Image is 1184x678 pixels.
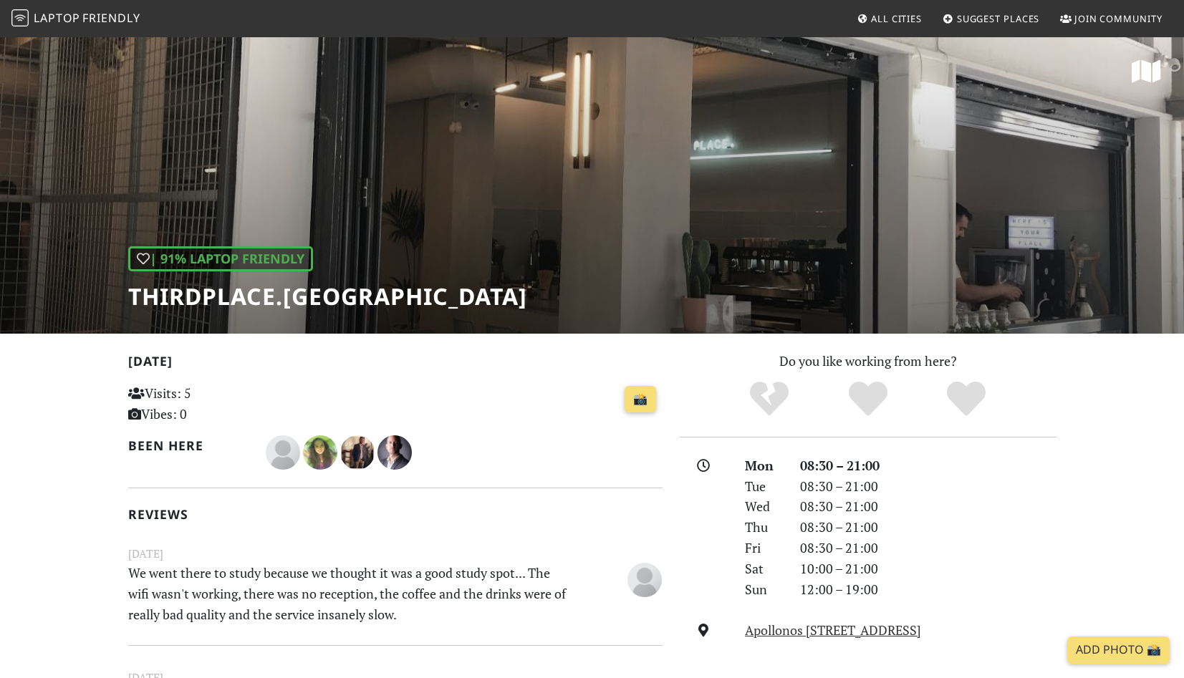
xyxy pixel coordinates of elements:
[627,569,662,586] span: Anonymous
[625,386,656,413] a: 📸
[266,435,300,470] img: blank-535327c66bd565773addf3077783bbfce4b00ec00e9fd257753287c682c7fa38.png
[120,563,579,624] p: We went there to study because we thought it was a good study spot... The wifi wasn't working, th...
[1074,12,1163,25] span: Join Community
[736,579,791,600] div: Sun
[377,435,412,470] img: 1631-svet.jpg
[736,455,791,476] div: Mon
[266,442,303,460] span: Danai Var Mant
[120,545,671,563] small: [DATE]
[791,517,1065,538] div: 08:30 – 21:00
[791,455,1065,476] div: 08:30 – 21:00
[128,438,249,453] h2: Been here
[791,538,1065,558] div: 08:30 – 21:00
[128,283,527,310] h1: Thirdplace.[GEOGRAPHIC_DATA]
[11,6,140,32] a: LaptopFriendly LaptopFriendly
[627,563,662,597] img: blank-535327c66bd565773addf3077783bbfce4b00ec00e9fd257753287c682c7fa38.png
[377,442,412,460] span: Svet Kujic
[128,383,295,425] p: Visits: 5 Vibes: 0
[736,476,791,497] div: Tue
[917,379,1016,419] div: Definitely!
[937,6,1046,32] a: Suggest Places
[1054,6,1168,32] a: Join Community
[871,12,922,25] span: All Cities
[851,6,928,32] a: All Cities
[745,621,921,639] a: Apollonos [STREET_ADDRESS]
[720,379,819,419] div: No
[1067,636,1170,664] a: Add Photo 📸
[791,496,1065,517] div: 08:30 – 21:00
[680,351,1057,372] p: Do you like working from here?
[303,435,337,470] img: 2336-katia.jpg
[303,442,340,460] span: Катя Бабич
[340,442,377,460] span: Mixalis Tsoumanis
[128,246,313,271] div: | 91% Laptop Friendly
[11,9,29,26] img: LaptopFriendly
[736,538,791,558] div: Fri
[791,476,1065,497] div: 08:30 – 21:00
[82,10,140,26] span: Friendly
[128,354,663,374] h2: [DATE]
[340,435,375,470] img: 1745-mixalis.jpg
[736,517,791,538] div: Thu
[128,507,663,522] h2: Reviews
[736,496,791,517] div: Wed
[736,558,791,579] div: Sat
[34,10,80,26] span: Laptop
[791,558,1065,579] div: 10:00 – 21:00
[791,579,1065,600] div: 12:00 – 19:00
[819,379,918,419] div: Yes
[957,12,1040,25] span: Suggest Places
